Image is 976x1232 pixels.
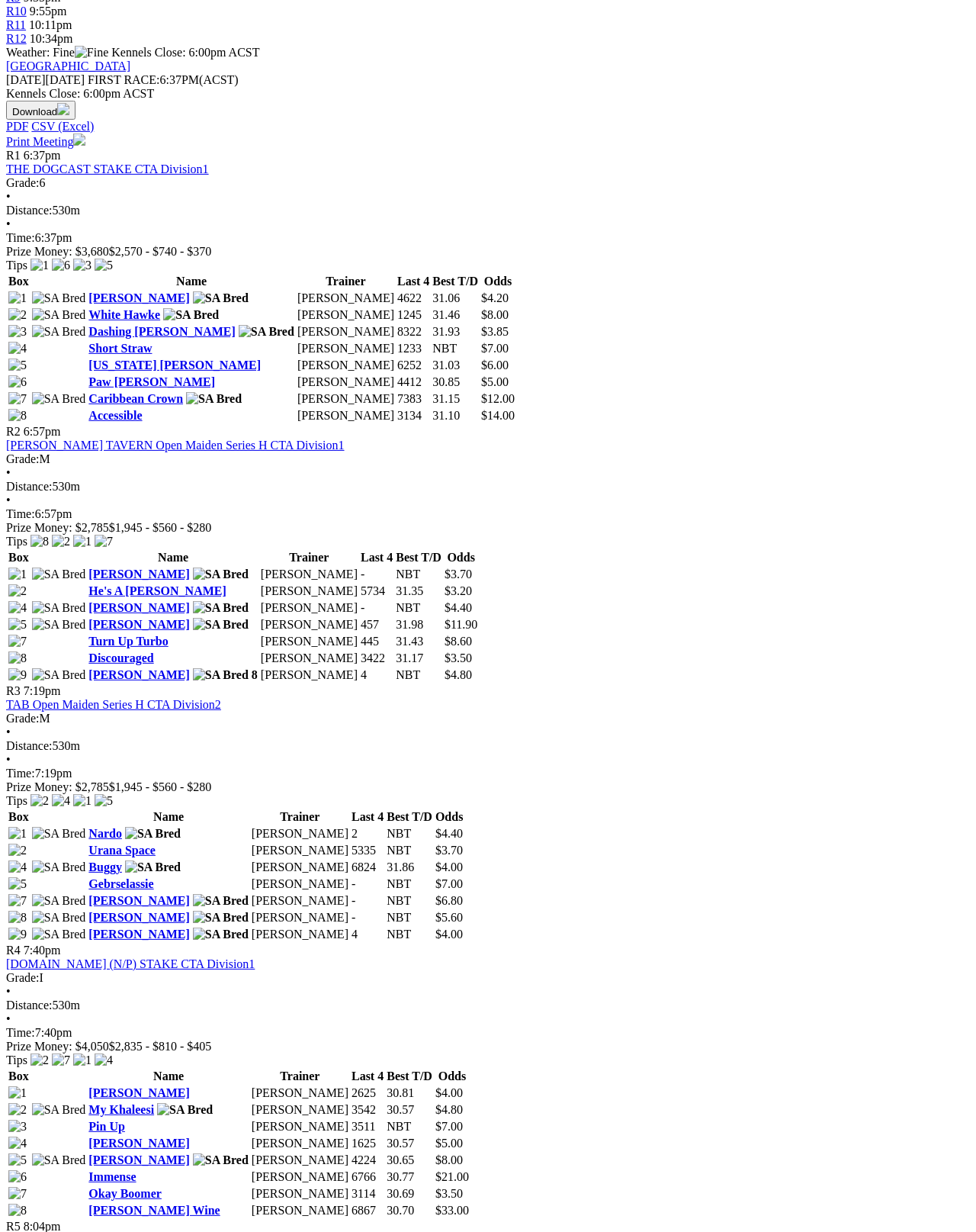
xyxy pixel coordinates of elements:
td: 2 [351,826,384,841]
td: NBT [386,826,433,841]
span: Distance: [6,480,52,493]
img: 2 [30,1053,49,1067]
td: 31.10 [432,408,479,423]
span: Time: [6,767,35,780]
a: Paw [PERSON_NAME] [88,375,215,388]
img: 5 [8,877,27,891]
img: SA Bred [32,291,86,305]
span: R2 [6,425,21,438]
th: Odds [480,274,515,289]
span: $4.40 [445,601,472,614]
div: 7:19pm [6,767,970,780]
div: 6 [6,176,970,190]
a: Short Straw [88,342,152,355]
span: Box [8,810,29,823]
th: Trainer [297,274,395,289]
a: Nardo [88,827,122,840]
td: 31.93 [432,324,479,339]
img: SA Bred [239,325,294,339]
img: SA Bred [32,894,86,908]
td: 445 [360,634,393,649]
span: R4 [6,944,21,957]
span: R12 [6,32,27,45]
td: [PERSON_NAME] [251,893,349,909]
img: SA Bred [32,618,86,632]
td: 1233 [396,341,430,356]
td: [PERSON_NAME] [297,391,395,407]
a: [PERSON_NAME] [88,928,189,941]
td: 3422 [360,651,393,666]
td: NBT [386,927,433,942]
td: [PERSON_NAME] [251,927,349,942]
span: Tips [6,535,27,548]
span: R3 [6,684,21,697]
td: NBT [395,600,442,616]
div: M [6,452,970,466]
div: Prize Money: $2,785 [6,521,970,535]
img: 4 [52,794,70,808]
span: Box [8,551,29,564]
img: 2 [8,308,27,322]
img: 2 [52,535,70,548]
span: $12.00 [481,392,515,405]
img: 4 [8,860,27,874]
span: 10:34pm [30,32,73,45]
img: 7 [95,535,113,548]
img: 5 [95,794,113,808]
img: 8 [8,409,27,423]
a: [PERSON_NAME] [88,911,189,924]
a: Gebrselassie [88,877,153,890]
img: SA Bred [193,911,249,925]
img: SA Bred [163,308,219,322]
span: R10 [6,5,27,18]
span: Tips [6,794,27,807]
img: 7 [8,392,27,406]
img: SA Bred [193,894,249,908]
a: Caribbean Crown [88,392,183,405]
img: SA Bred [32,601,86,615]
td: 5335 [351,843,384,858]
div: 530m [6,739,970,753]
img: SA Bred [125,827,181,841]
img: 4 [8,1137,27,1150]
td: NBT [386,877,433,892]
a: [PERSON_NAME] [88,618,189,631]
span: $6.80 [435,894,463,907]
a: [PERSON_NAME] [88,601,189,614]
img: download.svg [57,103,69,115]
span: $3.70 [445,568,472,581]
td: 1245 [396,307,430,323]
th: Last 4 [351,809,384,825]
span: • [6,753,11,766]
th: Name [88,550,258,565]
td: [PERSON_NAME] [260,651,358,666]
th: Trainer [251,1069,349,1084]
td: [PERSON_NAME] [251,826,349,841]
td: 31.86 [386,860,433,875]
td: 7383 [396,391,430,407]
th: Odds [435,1069,470,1084]
img: SA Bred [193,618,249,632]
td: 31.03 [432,358,479,373]
img: 7 [52,1053,70,1067]
img: SA Bred [32,1103,86,1117]
th: Best T/D [386,1069,433,1084]
span: $3.85 [481,325,509,338]
img: 1 [73,794,91,808]
img: SA Bred [32,928,86,941]
span: 7:19pm [24,684,61,697]
div: 7:40pm [6,1026,970,1040]
img: 5 [95,259,113,272]
img: 3 [73,259,91,272]
img: 2 [8,1103,27,1117]
img: 4 [8,601,27,615]
td: [PERSON_NAME] [297,408,395,423]
img: 9 [8,928,27,941]
span: Time: [6,231,35,244]
a: THE DOGCAST STAKE CTA Division1 [6,162,209,175]
a: [PERSON_NAME] [88,568,189,581]
span: $2,835 - $810 - $405 [109,1040,212,1053]
img: 1 [8,1086,27,1100]
td: 31.15 [432,391,479,407]
th: Best T/D [395,550,442,565]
